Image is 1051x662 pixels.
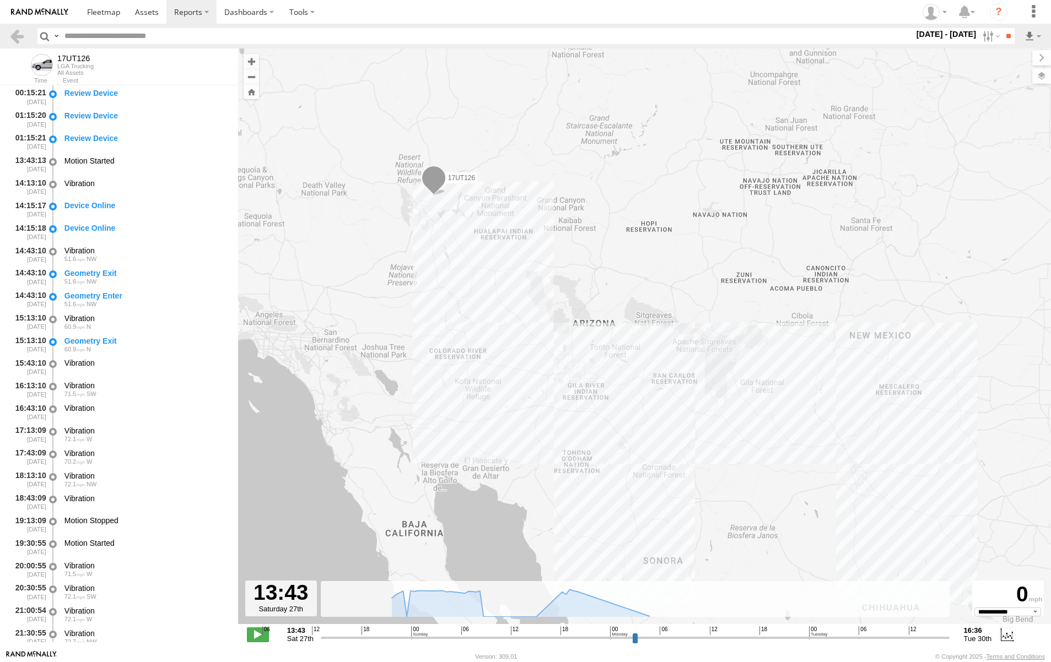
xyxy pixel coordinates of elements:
[64,426,228,436] div: Vibration
[64,178,228,188] div: Vibration
[244,84,259,99] button: Zoom Home
[247,627,269,642] label: Play/Stop
[64,436,85,442] span: 72.1
[660,626,667,635] span: 06
[9,267,47,287] div: 14:43:10 [DATE]
[64,493,228,503] div: Vibration
[64,628,228,638] div: Vibration
[64,223,228,233] div: Device Online
[287,626,314,634] strong: 13:43
[809,626,827,639] span: 00
[244,69,259,84] button: Zoom out
[64,516,228,525] div: Motion Stopped
[9,604,47,625] div: 21:00:54 [DATE]
[9,492,47,512] div: 18:43:09 [DATE]
[9,221,47,242] div: 14:15:18 [DATE]
[87,346,91,352] span: Heading: 339
[64,88,228,98] div: Review Device
[64,583,228,593] div: Vibration
[759,626,767,635] span: 18
[87,638,96,645] span: Heading: 306
[919,4,951,20] div: Carlos Vazquez
[64,301,85,307] span: 51.6
[9,582,47,602] div: 20:30:55 [DATE]
[87,278,96,285] span: Heading: 296
[64,616,85,622] span: 72.1
[64,390,85,397] span: 71.5
[87,256,96,262] span: Heading: 296
[9,312,47,332] div: 15:13:10 [DATE]
[9,469,47,490] div: 18:13:10 [DATE]
[64,313,228,323] div: Vibration
[57,69,94,76] div: All Assets
[63,78,238,84] div: Event
[9,424,47,444] div: 17:13:09 [DATE]
[64,323,85,330] span: 60.9
[9,244,47,264] div: 14:43:10 [DATE]
[87,616,92,622] span: Heading: 279
[64,471,228,481] div: Vibration
[64,403,228,413] div: Vibration
[9,627,47,647] div: 21:30:55 [DATE]
[9,334,47,355] div: 15:13:10 [DATE]
[64,246,228,256] div: Vibration
[9,357,47,377] div: 15:43:10 [DATE]
[935,653,1045,660] div: © Copyright 2025 -
[64,606,228,616] div: Vibration
[9,199,47,220] div: 14:15:17 [DATE]
[262,626,270,635] span: 06
[974,582,1042,607] div: 0
[964,634,992,643] span: Tue 30th Sep 2025
[87,458,92,465] span: Heading: 262
[312,626,320,635] span: 12
[475,653,517,660] div: Version: 309.01
[87,323,91,330] span: Heading: 339
[64,156,228,166] div: Motion Started
[11,8,68,16] img: rand-logo.svg
[411,626,428,639] span: 00
[914,28,979,40] label: [DATE] - [DATE]
[287,634,314,643] span: Sat 27th Sep 2025
[87,436,92,442] span: Heading: 272
[64,593,85,600] span: 72.1
[9,177,47,197] div: 14:13:10 [DATE]
[64,111,228,121] div: Review Device
[64,571,85,577] span: 71.5
[244,54,259,69] button: Zoom in
[9,379,47,399] div: 16:13:10 [DATE]
[64,133,228,143] div: Review Device
[9,536,47,557] div: 19:30:55 [DATE]
[64,358,228,368] div: Vibration
[64,268,228,278] div: Geometry Exit
[87,481,96,487] span: Heading: 305
[9,289,47,310] div: 14:43:10 [DATE]
[987,653,1045,660] a: Terms and Conditions
[9,78,47,84] div: Time
[57,63,94,69] div: LGA Trucking
[87,593,96,600] span: Heading: 217
[57,54,94,63] div: 17UT126 - View Asset History
[978,28,1002,44] label: Search Filter Options
[64,256,85,262] span: 51.6
[64,561,228,571] div: Vibration
[64,336,228,346] div: Geometry Exit
[64,481,85,487] span: 72.1
[9,447,47,467] div: 17:43:09 [DATE]
[64,278,85,285] span: 51.6
[511,626,519,635] span: 12
[9,86,47,107] div: 00:15:21 [DATE]
[362,626,369,635] span: 18
[9,109,47,129] div: 01:15:20 [DATE]
[64,448,228,458] div: Vibration
[6,651,57,662] a: Visit our Website
[64,346,85,352] span: 60.9
[859,626,866,635] span: 06
[448,174,475,182] span: 17UT126
[710,626,718,635] span: 12
[964,626,992,634] strong: 16:36
[610,626,627,639] span: 00
[64,458,85,465] span: 70.2
[461,626,469,635] span: 06
[87,571,92,577] span: Heading: 285
[9,559,47,579] div: 20:00:55 [DATE]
